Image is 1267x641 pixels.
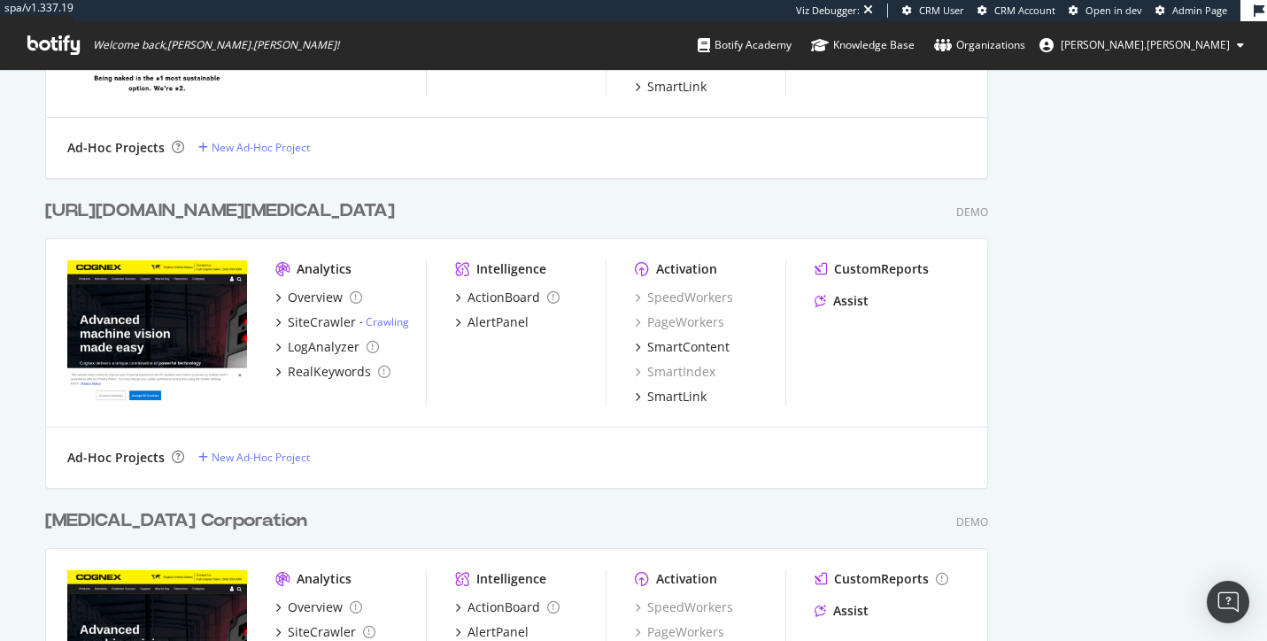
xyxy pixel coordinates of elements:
[67,139,165,157] div: Ad-Hoc Projects
[467,289,540,306] div: ActionBoard
[834,260,929,278] div: CustomReports
[647,338,730,356] div: SmartContent
[919,4,964,17] span: CRM User
[288,313,356,331] div: SiteCrawler
[275,599,362,616] a: Overview
[67,449,165,467] div: Ad-Hoc Projects
[198,140,310,155] a: New Ad-Hoc Project
[698,21,792,69] a: Botify Academy
[698,36,792,54] div: Botify Academy
[994,4,1055,17] span: CRM Account
[212,140,310,155] div: New Ad-Hoc Project
[815,602,869,620] a: Assist
[467,313,529,331] div: AlertPanel
[288,623,356,641] div: SiteCrawler
[455,289,560,306] a: ActionBoard
[635,363,715,381] a: SmartIndex
[635,313,724,331] a: PageWorkers
[1085,4,1142,17] span: Open in dev
[834,570,929,588] div: CustomReports
[1207,581,1249,623] div: Open Intercom Messenger
[833,292,869,310] div: Assist
[934,21,1025,69] a: Organizations
[476,260,546,278] div: Intelligence
[366,314,409,329] a: Crawling
[635,289,733,306] a: SpeedWorkers
[275,313,409,331] a: SiteCrawler- Crawling
[647,388,707,405] div: SmartLink
[467,599,540,616] div: ActionBoard
[815,292,869,310] a: Assist
[275,338,379,356] a: LogAnalyzer
[635,599,733,616] a: SpeedWorkers
[956,205,988,220] div: Demo
[977,4,1055,18] a: CRM Account
[934,36,1025,54] div: Organizations
[902,4,964,18] a: CRM User
[635,623,724,641] a: PageWorkers
[455,623,529,641] a: AlertPanel
[1155,4,1227,18] a: Admin Page
[455,599,560,616] a: ActionBoard
[297,260,352,278] div: Analytics
[1069,4,1142,18] a: Open in dev
[275,289,362,306] a: Overview
[45,198,395,224] div: [URL][DOMAIN_NAME][MEDICAL_DATA]
[275,623,375,641] a: SiteCrawler
[1172,4,1227,17] span: Admin Page
[45,198,402,224] a: [URL][DOMAIN_NAME][MEDICAL_DATA]
[956,514,988,529] div: Demo
[288,599,343,616] div: Overview
[1025,31,1258,59] button: [PERSON_NAME].[PERSON_NAME]
[198,450,310,465] a: New Ad-Hoc Project
[635,78,707,96] a: SmartLink
[656,570,717,588] div: Activation
[635,388,707,405] a: SmartLink
[288,363,371,381] div: RealKeywords
[647,78,707,96] div: SmartLink
[1061,37,1230,52] span: katrina.winfield
[833,602,869,620] div: Assist
[288,338,359,356] div: LogAnalyzer
[476,570,546,588] div: Intelligence
[815,570,948,588] a: CustomReports
[811,36,915,54] div: Knowledge Base
[45,508,314,534] a: [MEDICAL_DATA] Corporation
[93,38,339,52] span: Welcome back, [PERSON_NAME].[PERSON_NAME] !
[811,21,915,69] a: Knowledge Base
[455,313,529,331] a: AlertPanel
[212,450,310,465] div: New Ad-Hoc Project
[45,508,307,534] div: [MEDICAL_DATA] Corporation
[796,4,860,18] div: Viz Debugger:
[275,363,390,381] a: RealKeywords
[67,260,247,404] img: https://www.cognex.com
[297,570,352,588] div: Analytics
[288,289,343,306] div: Overview
[359,314,409,329] div: -
[815,260,929,278] a: CustomReports
[467,623,529,641] div: AlertPanel
[656,260,717,278] div: Activation
[635,338,730,356] a: SmartContent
